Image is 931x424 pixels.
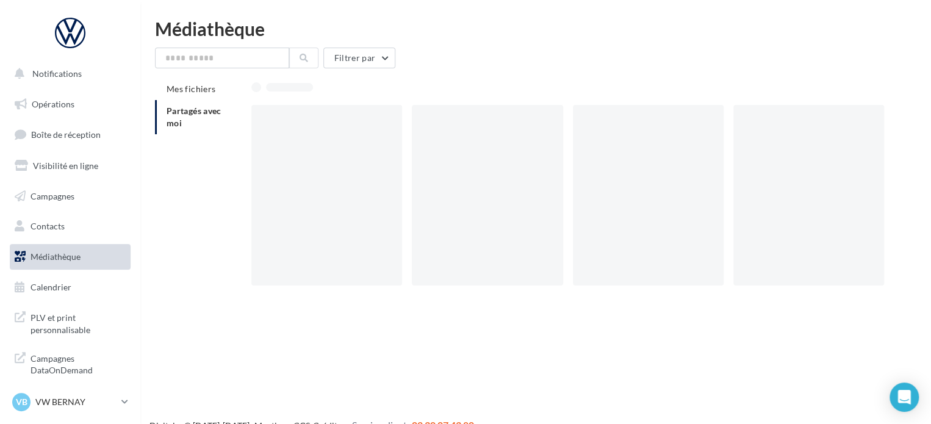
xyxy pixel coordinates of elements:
a: Contacts [7,214,133,239]
a: Opérations [7,92,133,117]
span: Campagnes [31,190,74,201]
a: Campagnes [7,184,133,209]
span: Contacts [31,221,65,231]
span: Mes fichiers [167,84,215,94]
a: VB VW BERNAY [10,390,131,414]
a: Visibilité en ligne [7,153,133,179]
div: Médiathèque [155,20,916,38]
button: Notifications [7,61,128,87]
button: Filtrer par [323,48,395,68]
span: Partagés avec moi [167,106,221,128]
div: Open Intercom Messenger [890,383,919,412]
span: Campagnes DataOnDemand [31,350,126,376]
span: Médiathèque [31,251,81,262]
span: Calendrier [31,282,71,292]
a: Calendrier [7,275,133,300]
a: Médiathèque [7,244,133,270]
span: Visibilité en ligne [33,160,98,171]
a: Campagnes DataOnDemand [7,345,133,381]
span: VB [16,396,27,408]
a: Boîte de réception [7,121,133,148]
p: VW BERNAY [35,396,117,408]
span: Notifications [32,68,82,79]
span: Opérations [32,99,74,109]
a: PLV et print personnalisable [7,304,133,340]
span: Boîte de réception [31,129,101,140]
span: PLV et print personnalisable [31,309,126,336]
